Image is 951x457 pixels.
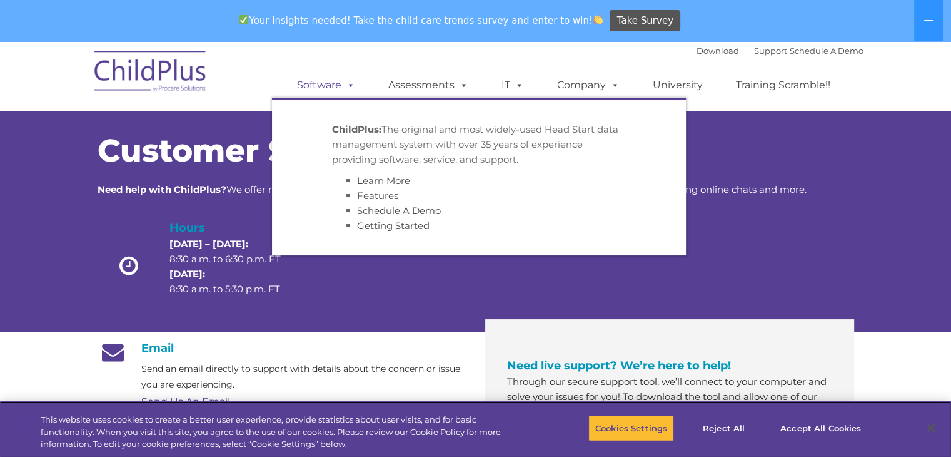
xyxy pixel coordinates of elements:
img: ✅ [239,15,248,24]
button: Reject All [685,415,763,441]
a: Learn More [357,175,410,187]
a: Getting Started [357,220,430,232]
strong: [DATE]: [169,268,205,280]
h4: Email [98,341,466,355]
span: We offer many convenient ways to contact our amazing Customer Support representatives, including ... [98,183,807,195]
a: Software [284,73,368,98]
span: Need live support? We’re here to help! [507,359,731,372]
a: Schedule A Demo [357,205,441,217]
img: ChildPlus by Procare Solutions [88,42,213,105]
span: Take Survey [617,10,673,32]
a: Take Survey [610,10,680,32]
strong: ChildPlus: [332,123,381,135]
p: The original and most widely-used Head Start data management system with over 35 years of experie... [332,122,626,167]
p: Send an email directly to support with details about the concern or issue you are experiencing. [141,361,466,393]
a: Training Scramble!! [723,73,843,98]
span: Customer Support [98,131,403,170]
a: Schedule A Demo [790,46,863,56]
a: Features [357,190,398,202]
a: IT [489,73,536,98]
p: Through our secure support tool, we’ll connect to your computer and solve your issues for you! To... [507,374,832,449]
button: Close [917,414,945,442]
span: Your insights needed! Take the child care trends survey and enter to win! [234,8,608,33]
a: University [640,73,715,98]
p: 8:30 a.m. to 6:30 p.m. ET 8:30 a.m. to 5:30 p.m. ET [169,237,302,297]
strong: Need help with ChildPlus? [98,183,226,195]
h4: Hours [169,219,302,237]
a: Support [754,46,787,56]
a: Assessments [376,73,481,98]
font: | [697,46,863,56]
button: Cookies Settings [588,415,674,441]
a: Send Us An Email [141,396,230,408]
a: Download [697,46,739,56]
a: Company [545,73,632,98]
strong: [DATE] – [DATE]: [169,238,248,250]
img: 👏 [593,15,603,24]
div: This website uses cookies to create a better user experience, provide statistics about user visit... [41,414,523,451]
button: Accept All Cookies [773,415,868,441]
